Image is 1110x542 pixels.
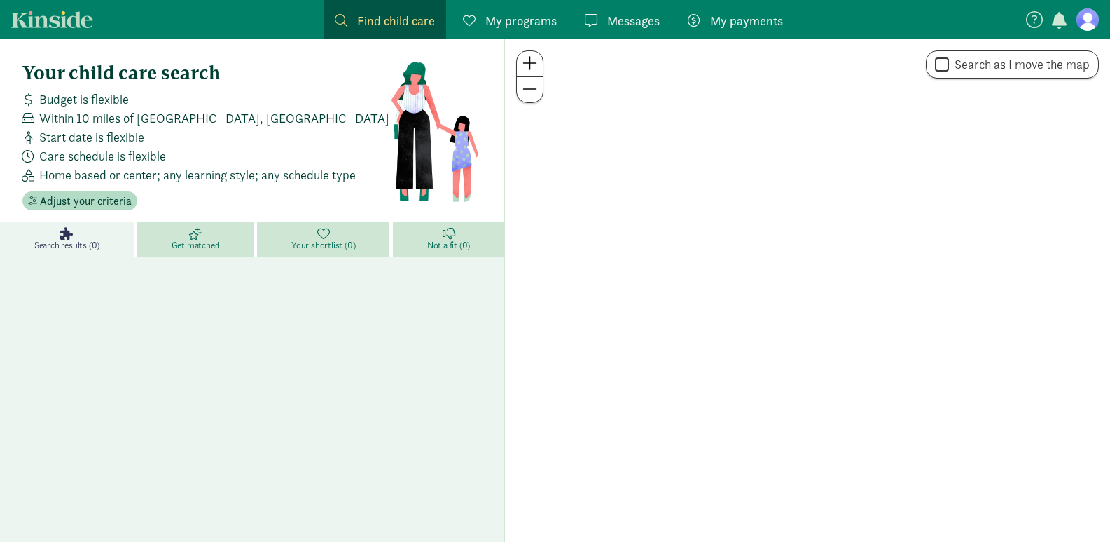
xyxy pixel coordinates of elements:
[11,11,93,28] a: Kinside
[291,240,355,251] span: Your shortlist (0)
[357,11,435,30] span: Find child care
[485,11,557,30] span: My programs
[39,109,389,128] span: Within 10 miles of [GEOGRAPHIC_DATA], [GEOGRAPHIC_DATA]
[40,193,132,210] span: Adjust your criteria
[607,11,660,30] span: Messages
[427,240,470,251] span: Not a fit (0)
[22,62,390,84] h4: Your child care search
[34,240,99,251] span: Search results (0)
[172,240,220,251] span: Get matched
[257,222,393,257] a: Your shortlist (0)
[949,56,1090,73] label: Search as I move the map
[22,191,137,211] button: Adjust your criteria
[137,222,257,257] a: Get matched
[39,165,356,184] span: Home based or center; any learning style; any schedule type
[393,222,504,257] a: Not a fit (0)
[39,147,166,165] span: Care schedule is flexible
[39,90,129,109] span: Budget is flexible
[710,11,783,30] span: My payments
[39,128,144,147] span: Start date is flexible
